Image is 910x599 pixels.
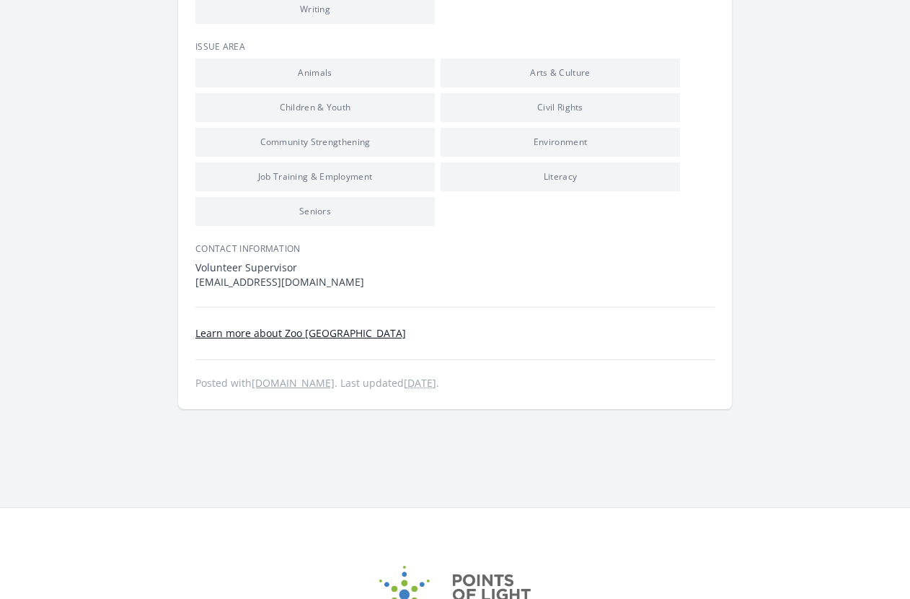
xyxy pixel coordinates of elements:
dd: [EMAIL_ADDRESS][DOMAIN_NAME] [195,275,715,289]
li: Arts & Culture [441,58,680,87]
a: [DOMAIN_NAME] [252,376,335,390]
abbr: Sat, Feb 1, 2025 2:56 PM [404,376,436,390]
li: Job Training & Employment [195,162,435,191]
li: Animals [195,58,435,87]
dt: Volunteer Supervisor [195,261,715,275]
a: Learn more about Zoo [GEOGRAPHIC_DATA] [195,326,406,340]
h3: Issue area [195,41,715,53]
li: Children & Youth [195,93,435,122]
li: Environment [441,128,680,157]
li: Literacy [441,162,680,191]
li: Seniors [195,197,435,226]
h3: Contact Information [195,243,715,255]
li: Civil Rights [441,93,680,122]
li: Community Strengthening [195,128,435,157]
p: Posted with . Last updated . [195,377,715,389]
